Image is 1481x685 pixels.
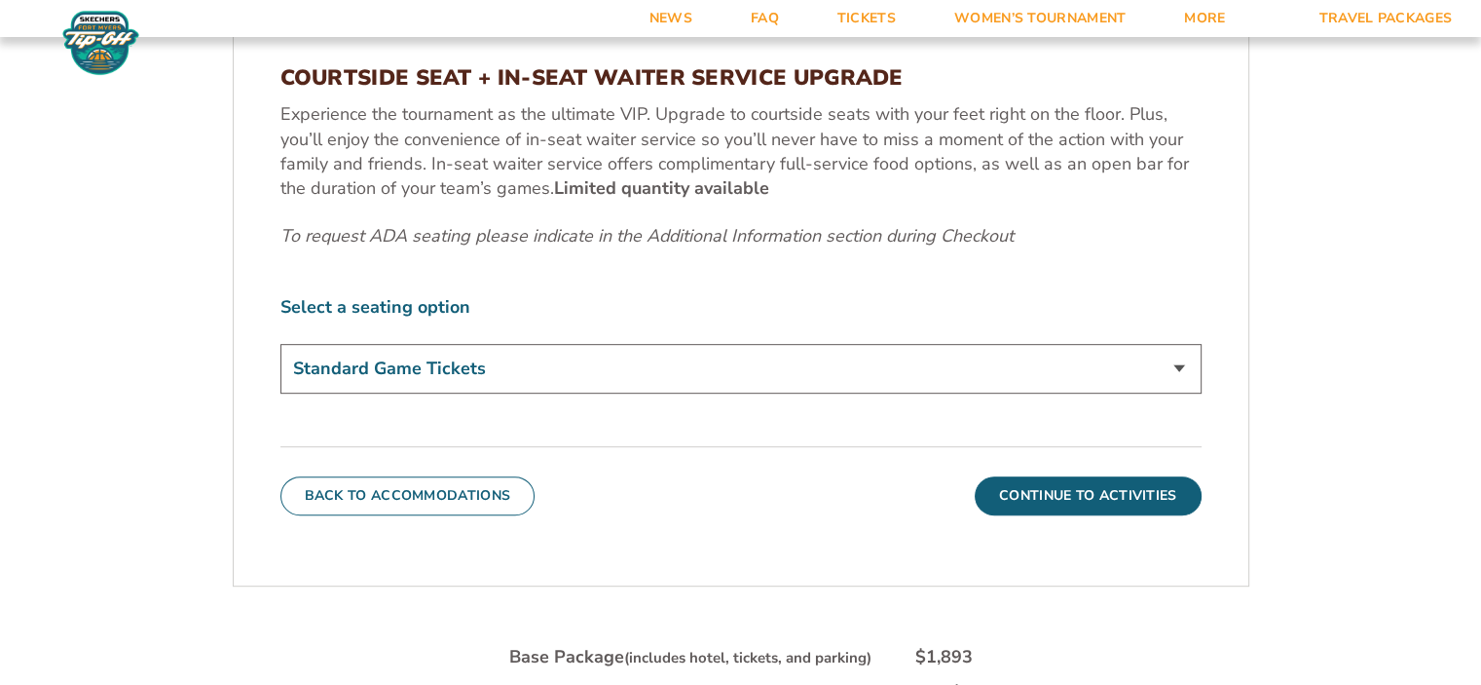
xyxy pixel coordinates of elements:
em: To request ADA seating please indicate in the Additional Information section during Checkout [280,224,1014,247]
div: Base Package [509,645,871,669]
button: Continue To Activities [975,476,1202,515]
small: (includes hotel, tickets, and parking) [624,648,871,667]
b: Limited quantity available [554,176,769,200]
div: $1,893 [915,645,973,669]
label: Select a seating option [280,295,1202,320]
button: Back To Accommodations [280,476,536,515]
h3: COURTSIDE SEAT + IN-SEAT WAITER SERVICE UPGRADE [280,65,1202,91]
img: Fort Myers Tip-Off [58,10,143,76]
p: Experience the tournament as the ultimate VIP. Upgrade to courtside seats with your feet right on... [280,102,1202,201]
